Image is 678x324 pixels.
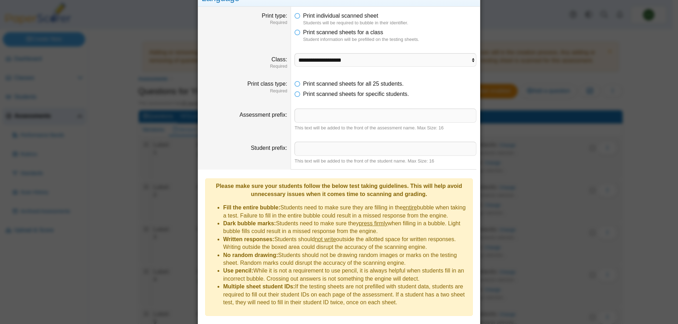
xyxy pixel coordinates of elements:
u: entire [403,204,417,210]
dfn: Required [202,20,287,26]
u: press firmly [359,220,388,226]
span: Print scanned sheets for all 25 students. [303,81,404,87]
span: Print scanned sheets for a class [303,29,383,35]
label: Class [272,56,287,62]
dfn: Student information will be prefilled on the testing sheets. [303,36,476,43]
span: Print scanned sheets for specific students. [303,91,409,97]
span: Print individual scanned sheet [303,13,378,19]
li: Students should outside the allotted space for written responses. Writing outside the boxed area ... [223,236,469,251]
li: If the testing sheets are not prefilled with student data, students are required to fill out thei... [223,283,469,306]
b: Multiple sheet student IDs: [223,283,295,289]
u: not write [315,236,336,242]
label: Print class type [247,81,287,87]
div: This text will be added to the front of the student name. Max Size: 16 [295,158,476,164]
b: No random drawing: [223,252,278,258]
li: Students should not be drawing random images or marks on the testing sheet. Random marks could di... [223,251,469,267]
dfn: Required [202,63,287,69]
b: Use pencil: [223,268,253,274]
li: Students need to make sure they when filling in a bubble. Light bubble fills could result in a mi... [223,220,469,236]
label: Assessment prefix [239,112,287,118]
b: Written responses: [223,236,274,242]
b: Dark bubble marks: [223,220,276,226]
li: Students need to make sure they are filling in the bubble when taking a test. Failure to fill in ... [223,204,469,220]
li: While it is not a requirement to use pencil, it is always helpful when students fill in an incorr... [223,267,469,283]
dfn: Required [202,88,287,94]
label: Student prefix [251,145,287,151]
dfn: Students will be required to bubble in their identifier. [303,20,476,26]
b: Fill the entire bubble: [223,204,280,210]
b: Please make sure your students follow the below test taking guidelines. This will help avoid unne... [216,183,462,197]
label: Print type [262,13,287,19]
div: This text will be added to the front of the assessment name. Max Size: 16 [295,125,476,131]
